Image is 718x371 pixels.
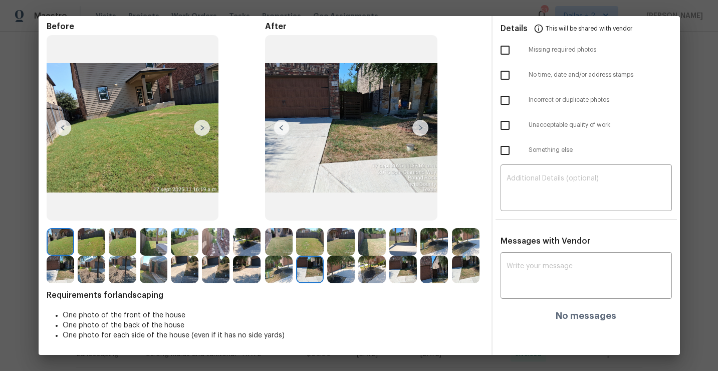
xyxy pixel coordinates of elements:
li: One photo of the back of the house [63,320,484,330]
img: left-chevron-button-url [274,120,290,136]
span: Details [501,16,528,40]
div: Incorrect or duplicate photos [493,88,680,113]
div: Something else [493,138,680,163]
li: One photo for each side of the house (even if it has no side yards) [63,330,484,340]
span: This will be shared with vendor [546,16,632,40]
span: Incorrect or duplicate photos [529,96,672,104]
span: Messages with Vendor [501,237,590,245]
img: left-chevron-button-url [55,120,71,136]
span: Requirements for landscaping [47,290,484,300]
span: After [265,22,484,32]
li: One photo of the front of the house [63,310,484,320]
h4: No messages [556,311,616,321]
div: Missing required photos [493,38,680,63]
div: Unacceptable quality of work [493,113,680,138]
img: right-chevron-button-url [412,120,428,136]
span: Before [47,22,265,32]
img: right-chevron-button-url [194,120,210,136]
span: Unacceptable quality of work [529,121,672,129]
div: No time, date and/or address stamps [493,63,680,88]
span: Something else [529,146,672,154]
span: No time, date and/or address stamps [529,71,672,79]
span: Missing required photos [529,46,672,54]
